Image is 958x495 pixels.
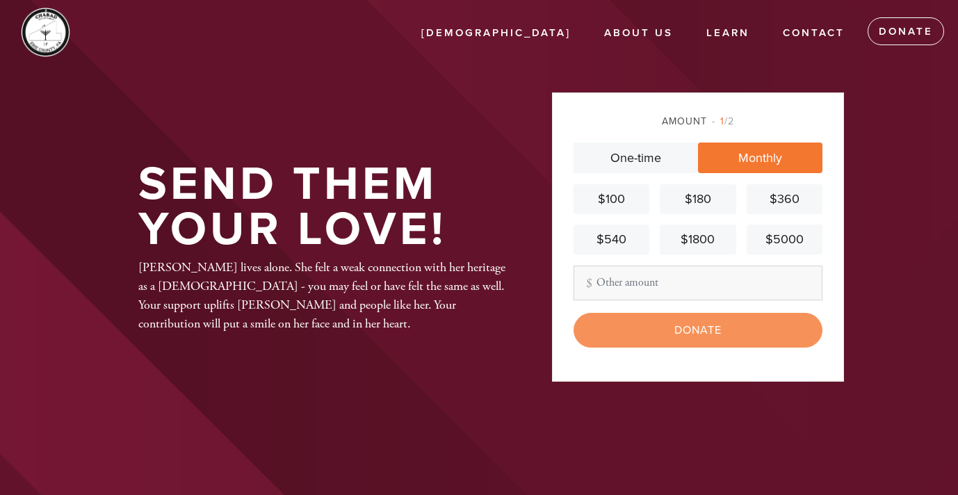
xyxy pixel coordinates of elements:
div: $360 [752,190,817,209]
span: /2 [712,115,734,127]
input: Other amount [574,266,822,300]
div: $180 [665,190,730,209]
div: $100 [579,190,644,209]
a: [DEMOGRAPHIC_DATA] [411,20,581,47]
a: Learn [696,20,760,47]
a: One-time [574,143,698,173]
a: $5000 [747,225,822,254]
a: $180 [660,184,736,214]
div: Amount [574,114,822,129]
div: $540 [579,230,644,249]
a: Monthly [698,143,822,173]
h1: Send them your love! [138,162,507,252]
a: $360 [747,184,822,214]
a: Contact [772,20,855,47]
a: $100 [574,184,649,214]
div: [PERSON_NAME] lives alone. She felt a weak connection with her heritage as a [DEMOGRAPHIC_DATA] -... [138,258,507,333]
a: Donate [868,17,944,45]
div: $5000 [752,230,817,249]
img: chabad_eirie_jc_white.png [21,7,70,57]
a: About us [594,20,683,47]
a: $540 [574,225,649,254]
div: $1800 [665,230,730,249]
a: $1800 [660,225,736,254]
span: 1 [720,115,724,127]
